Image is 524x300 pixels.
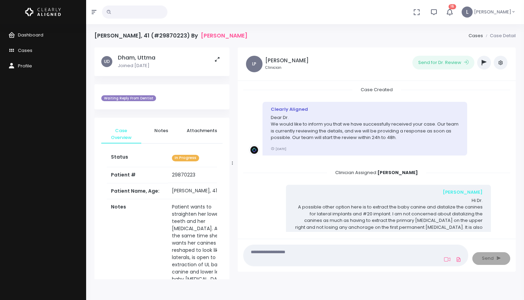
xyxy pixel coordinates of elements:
span: Clinician Assigned: [327,167,426,178]
span: UD [101,56,112,67]
p: Joined [DATE] [118,62,155,69]
p: Hi Dr. A possible other option here is to extract the baby canine and distalize the canines for l... [294,197,483,285]
span: [PERSON_NAME] [474,9,511,15]
div: scrollable content [94,47,229,279]
th: Patient # [107,167,168,183]
li: Case Detail [483,32,516,39]
a: [PERSON_NAME] [201,32,247,39]
div: [PERSON_NAME] [294,189,483,196]
a: Cases [469,32,483,39]
span: LP [246,56,263,72]
h4: [PERSON_NAME], 41 (#29870223) By [94,32,247,39]
small: [DATE] [271,147,286,151]
th: Status [107,149,168,167]
span: Waiting Reply From Dentist [101,95,156,101]
td: [PERSON_NAME], 41 [168,183,230,199]
h5: Dham, Uttma [118,54,155,61]
span: Profile [18,63,32,69]
span: In Progress [172,155,199,161]
button: Send for Dr. Review [412,56,474,69]
a: Add Loom Video [443,257,452,262]
img: Logo Horizontal [25,5,61,19]
span: 16 [449,4,456,9]
p: Dear Dr. We would like to inform you that we have successfully received your case. Our team is cu... [271,114,459,141]
div: scrollable content [243,86,510,232]
a: Add Files [454,253,463,266]
th: Patient Name, Age: [107,183,168,199]
span: Notes [147,127,176,134]
span: Case Overview [107,127,136,141]
span: Cases [18,47,32,54]
small: Clinician [265,65,309,71]
span: Dashboard [18,32,43,38]
span: L [462,7,473,18]
div: Clearly Aligned [271,106,459,113]
span: Case Created [352,84,401,95]
h5: [PERSON_NAME] [265,57,309,64]
td: 29870223 [168,167,230,183]
b: [PERSON_NAME] [377,169,418,176]
span: Attachments [187,127,217,134]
